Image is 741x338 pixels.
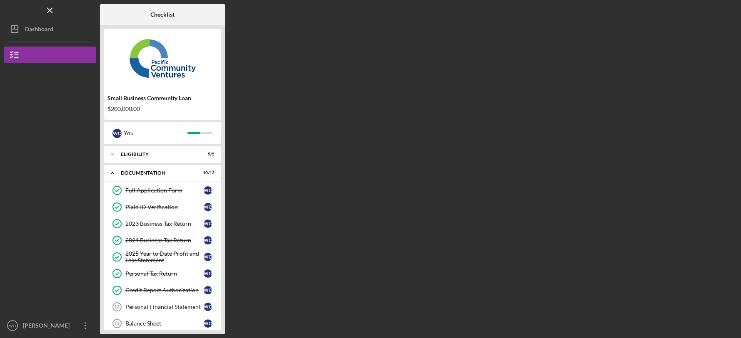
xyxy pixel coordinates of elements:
[107,106,217,112] div: $200,000.00
[107,95,217,101] div: Small Business Community Loan
[108,299,217,315] a: 12Personal Financial StatementWO
[204,319,212,328] div: W O
[204,186,212,195] div: W O
[108,249,217,265] a: 2025 Year to Date Profit and Loss StatementWO
[108,199,217,215] a: Plaid ID VerificationWO
[200,170,215,175] div: 10 / 13
[150,11,175,18] b: Checklist
[114,304,119,309] tspan: 12
[200,152,215,157] div: 5 / 5
[125,270,204,277] div: Personal Tax Return
[121,170,194,175] div: Documentation
[125,204,204,210] div: Plaid ID Verification
[9,323,16,328] text: WO
[125,287,204,294] div: Credit Report Authorization
[204,269,212,278] div: W O
[125,303,204,310] div: Personal Financial Statement
[112,129,122,138] div: W O
[21,317,75,336] div: [PERSON_NAME]
[204,203,212,211] div: W O
[104,33,221,83] img: Product logo
[4,21,96,37] button: Dashboard
[204,236,212,244] div: W O
[125,250,204,264] div: 2025 Year to Date Profit and Loss Statement
[125,220,204,227] div: 2023 Business Tax Return
[125,237,204,244] div: 2024 Business Tax Return
[108,265,217,282] a: Personal Tax ReturnWO
[114,321,119,326] tspan: 13
[25,21,53,39] div: Dashboard
[204,253,212,261] div: W O
[108,315,217,332] a: 13Balance SheetWO
[204,220,212,228] div: W O
[108,282,217,299] a: Credit Report AuthorizationWO
[124,126,187,140] div: You
[204,286,212,294] div: W O
[108,182,217,199] a: Full Application FormWO
[121,152,194,157] div: Eligibility
[108,215,217,232] a: 2023 Business Tax ReturnWO
[108,232,217,249] a: 2024 Business Tax ReturnWO
[204,303,212,311] div: W O
[4,317,96,334] button: WO[PERSON_NAME]
[125,320,204,327] div: Balance Sheet
[125,187,204,194] div: Full Application Form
